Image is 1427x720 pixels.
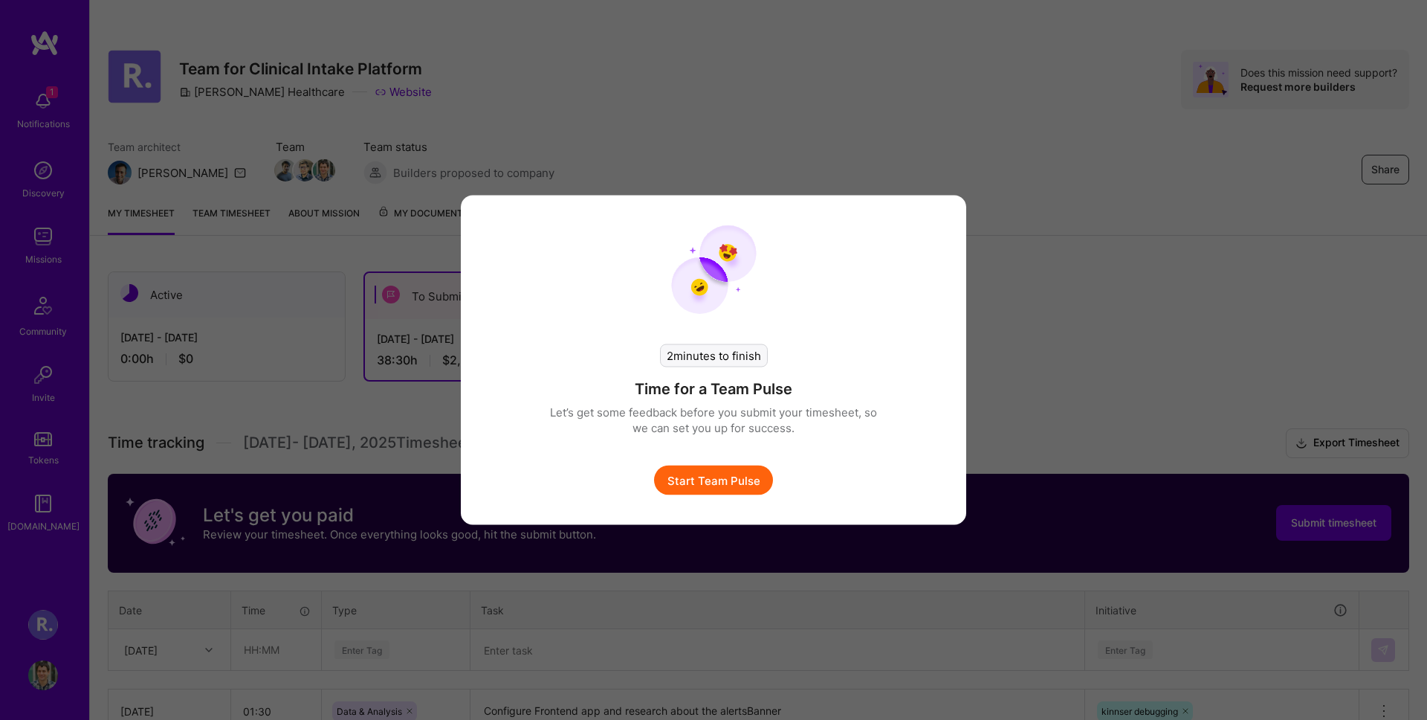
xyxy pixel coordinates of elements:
button: Start Team Pulse [654,466,773,495]
h4: Time for a Team Pulse [635,379,792,399]
p: Let’s get some feedback before you submit your timesheet, so we can set you up for success. [550,405,877,436]
div: modal [461,196,966,525]
img: team pulse start [671,225,757,315]
div: 2 minutes to finish [660,344,768,367]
